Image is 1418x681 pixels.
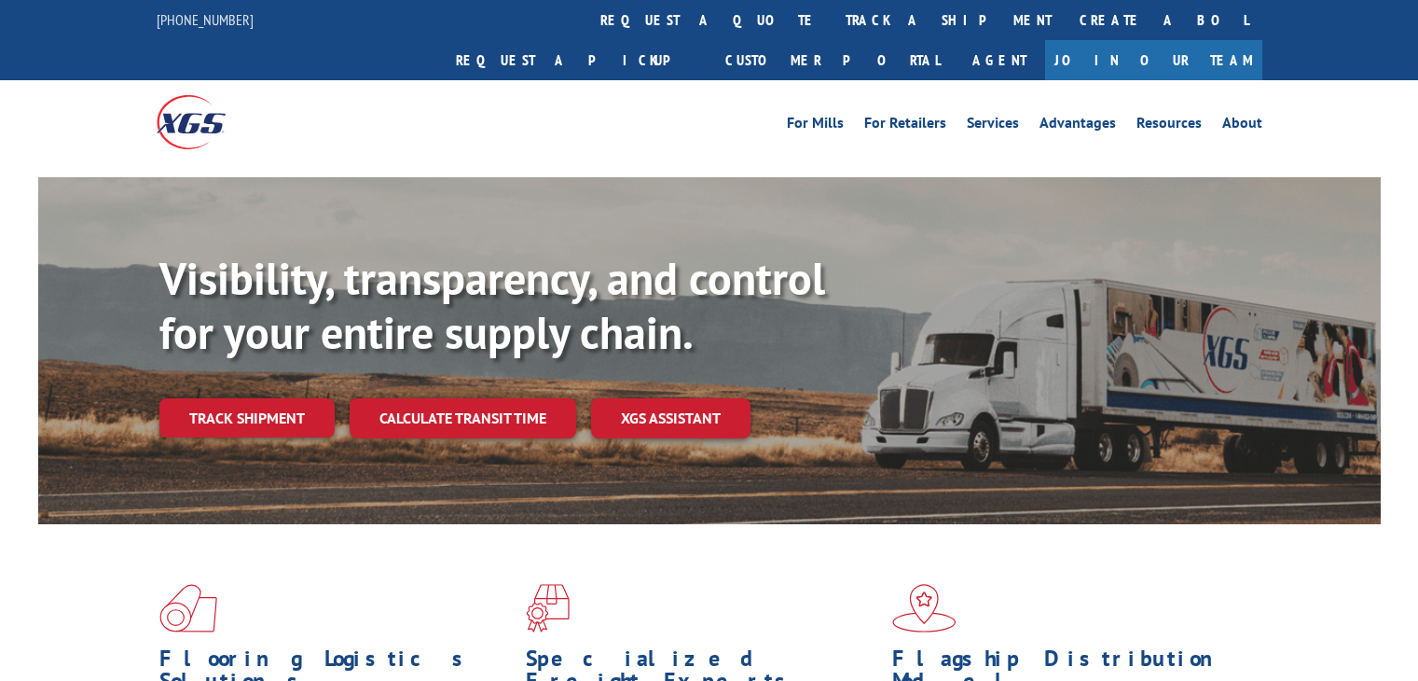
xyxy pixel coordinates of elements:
[526,584,570,632] img: xgs-icon-focused-on-flooring-red
[442,40,711,80] a: Request a pickup
[1039,116,1116,136] a: Advantages
[967,116,1019,136] a: Services
[159,398,335,438] a: Track shipment
[591,398,750,438] a: XGS ASSISTANT
[864,116,946,136] a: For Retailers
[787,116,844,136] a: For Mills
[711,40,954,80] a: Customer Portal
[159,584,217,632] img: xgs-icon-total-supply-chain-intelligence-red
[157,10,254,29] a: [PHONE_NUMBER]
[892,584,957,632] img: xgs-icon-flagship-distribution-model-red
[350,398,576,438] a: Calculate transit time
[1045,40,1262,80] a: Join Our Team
[159,249,825,361] b: Visibility, transparency, and control for your entire supply chain.
[954,40,1045,80] a: Agent
[1136,116,1202,136] a: Resources
[1222,116,1262,136] a: About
